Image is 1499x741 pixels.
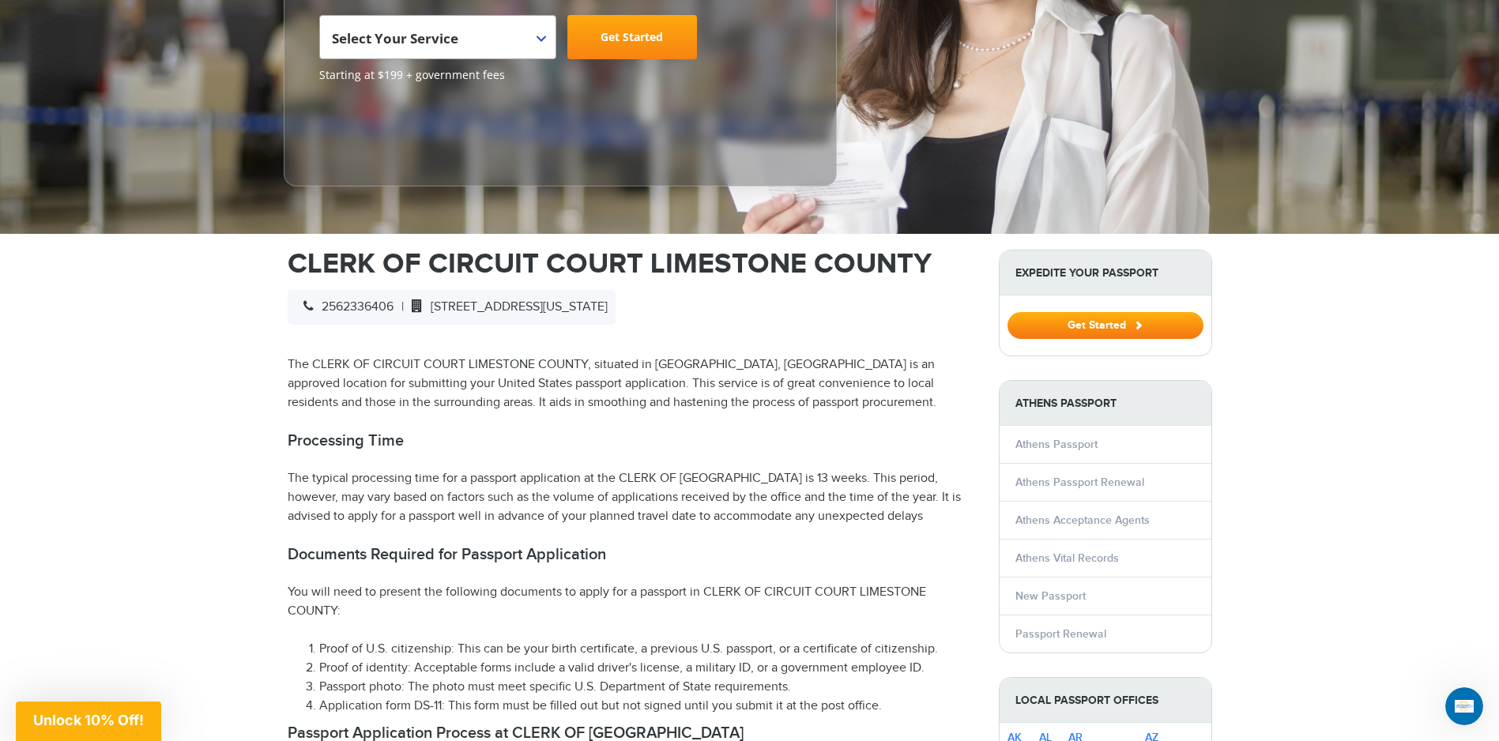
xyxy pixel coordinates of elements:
span: [STREET_ADDRESS][US_STATE] [404,299,608,314]
strong: Local Passport Offices [1000,678,1211,723]
span: Unlock 10% Off! [33,712,144,728]
li: Proof of identity: Acceptable forms include a valid driver's license, a military ID, or a governm... [319,659,975,678]
p: You will need to present the following documents to apply for a passport in CLERK OF CIRCUIT COUR... [288,583,975,621]
li: Proof of U.S. citizenship: This can be your birth certificate, a previous U.S. passport, or a cer... [319,640,975,659]
a: Athens Passport [1015,438,1098,451]
a: Athens Vital Records [1015,551,1119,565]
a: Athens Passport Renewal [1015,476,1144,489]
button: Get Started [1007,312,1203,339]
span: Select Your Service [319,15,556,59]
h2: Documents Required for Passport Application [288,545,975,564]
p: The typical processing time for a passport application at the CLERK OF [GEOGRAPHIC_DATA] is 13 we... [288,469,975,526]
a: Get Started [567,15,697,59]
a: Passport Renewal [1015,627,1106,641]
span: Select Your Service [332,29,458,47]
strong: Expedite Your Passport [1000,250,1211,295]
a: New Passport [1015,589,1086,603]
li: Passport photo: The photo must meet specific U.S. Department of State requirements. [319,678,975,697]
span: 2562336406 [296,299,394,314]
div: Unlock 10% Off! [16,702,161,741]
iframe: Customer reviews powered by Trustpilot [319,91,438,170]
li: Application form DS-11: This form must be filled out but not signed until you submit it at the po... [319,697,975,716]
div: | [288,290,616,325]
strong: Athens Passport [1000,381,1211,426]
h1: CLERK OF CIRCUIT COURT LIMESTONE COUNTY [288,250,975,278]
span: Select Your Service [332,21,540,66]
p: The CLERK OF CIRCUIT COURT LIMESTONE COUNTY, situated in [GEOGRAPHIC_DATA], [GEOGRAPHIC_DATA] is ... [288,355,975,412]
a: Get Started [1007,318,1203,331]
iframe: Intercom live chat [1445,687,1483,725]
h2: Processing Time [288,431,975,450]
span: Starting at $199 + government fees [319,67,801,83]
a: Athens Acceptance Agents [1015,513,1150,527]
